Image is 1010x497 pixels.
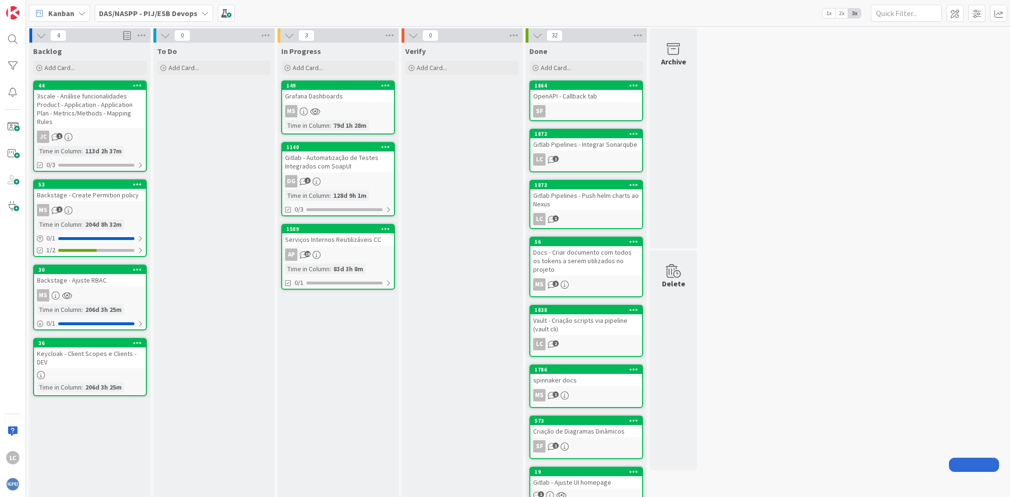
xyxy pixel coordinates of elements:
div: Vault - Criação scripts via pipeline (vault cli) [530,314,642,335]
a: 1864OpenAPI - Callback tabSF [529,80,643,121]
div: Backstage - Create Permition policy [34,189,146,201]
div: 56 [535,239,642,245]
span: : [330,264,331,274]
div: LC [530,213,642,225]
input: Quick Filter... [871,5,942,22]
span: 0 [422,30,438,41]
div: MS [34,289,146,302]
span: 1 [553,156,559,162]
a: 1872Gitlab Pipelines - Integrar SonarqubeLC [529,129,643,172]
span: Backlog [33,46,62,56]
span: 0/3 [46,160,55,170]
span: Add Card... [45,63,75,72]
span: 0 / 1 [46,233,55,243]
span: 4 [50,30,66,41]
span: 1 [553,215,559,222]
div: LC [533,153,545,166]
div: SF [533,105,545,117]
span: 32 [546,30,563,41]
span: 0/3 [295,204,304,214]
span: Kanban [48,8,74,19]
a: 443scale - Análise funcionalidades Product - Application - Application Plan - Metrics/Methods - M... [33,80,147,172]
span: : [81,219,83,230]
div: Gitlab - Ajuste UI homepage [530,476,642,488]
div: 1838Vault - Criação scripts via pipeline (vault cli) [530,306,642,335]
span: 1 [553,443,559,449]
div: spinnaker docs [530,374,642,386]
span: : [81,304,83,315]
div: Docs - Criar documento com todos os tokens a serem utilizados no projeto [530,246,642,275]
div: 443scale - Análise funcionalidades Product - Application - Application Plan - Metrics/Methods - M... [34,81,146,128]
div: 56 [530,238,642,246]
div: 1873Gitlab Pipelines - Push helm charts ao Nexus [530,181,642,210]
span: : [330,120,331,131]
div: Time in Column [37,304,81,315]
div: LC [6,451,19,464]
div: 19Gitlab - Ajuste UI homepage [530,468,642,488]
div: MS [530,389,642,401]
span: 0/1 [295,278,304,288]
div: 0/1 [34,232,146,244]
span: 0 [174,30,190,41]
div: AP [285,248,297,261]
a: 1589Serviços Internos Reutilizáveis CCAPTime in Column:83d 3h 8m0/1 [281,224,395,290]
div: MS [533,278,545,291]
div: 1872Gitlab Pipelines - Integrar Sonarqube [530,130,642,151]
div: MS [37,204,49,216]
div: 1864OpenAPI - Callback tab [530,81,642,102]
div: 53 [34,180,146,189]
span: 2 [553,340,559,346]
div: Serviços Internos Reutilizáveis CC [282,233,394,246]
span: 3x [848,9,861,18]
b: DAS/NASPP - PIJ/ESB Devops [99,9,197,18]
div: 30Backstage - Ajuste RBAC [34,266,146,286]
div: JC [37,131,49,143]
div: 36Keycloak - Client Scopes e Clients - DEV [34,339,146,368]
span: Verify [405,46,426,56]
div: 206d 3h 25m [83,382,124,392]
div: 573Criação de Diagramas Dinâmicos [530,417,642,437]
div: 19 [535,469,642,475]
div: 1838 [535,307,642,313]
div: Gitlab Pipelines - Integrar Sonarqube [530,138,642,151]
span: To Do [157,46,177,56]
span: 1x [822,9,835,18]
div: 56Docs - Criar documento com todos os tokens a serem utilizados no projeto [530,238,642,275]
span: Add Card... [169,63,199,72]
a: 36Keycloak - Client Scopes e Clients - DEVTime in Column:206d 3h 25m [33,338,147,396]
div: LC [533,338,545,350]
div: Grafana Dashboards [282,90,394,102]
div: DG [282,175,394,187]
div: Time in Column [37,219,81,230]
div: MS [282,105,394,117]
div: 53Backstage - Create Permition policy [34,180,146,201]
a: 1873Gitlab Pipelines - Push helm charts ao NexusLC [529,180,643,229]
div: MS [34,204,146,216]
span: In Progress [281,46,321,56]
a: 149Grafana DashboardsMSTime in Column:79d 1h 28m [281,80,395,134]
div: 1140Gitlab - Automatização de Testes Integrados com SoapUI [282,143,394,172]
div: DG [285,175,297,187]
span: 1 [304,177,311,184]
span: : [330,190,331,201]
div: 44 [38,82,146,89]
div: Time in Column [285,264,330,274]
div: Time in Column [285,120,330,131]
div: Gitlab - Automatização de Testes Integrados com SoapUI [282,151,394,172]
span: 3 [298,30,314,41]
div: MS [533,389,545,401]
div: 1140 [282,143,394,151]
div: Time in Column [37,382,81,392]
div: 3scale - Análise funcionalidades Product - Application - Application Plan - Metrics/Methods - Map... [34,90,146,128]
span: Add Card... [417,63,447,72]
a: 30Backstage - Ajuste RBACMSTime in Column:206d 3h 25m0/1 [33,265,147,330]
div: 36 [38,340,146,346]
div: 1838 [530,306,642,314]
div: 0/1 [34,318,146,329]
a: 1838Vault - Criação scripts via pipeline (vault cli)LC [529,305,643,357]
div: MS [37,289,49,302]
div: 573 [530,417,642,425]
span: 1 [553,391,559,398]
div: 30 [34,266,146,274]
div: 1873 [530,181,642,189]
